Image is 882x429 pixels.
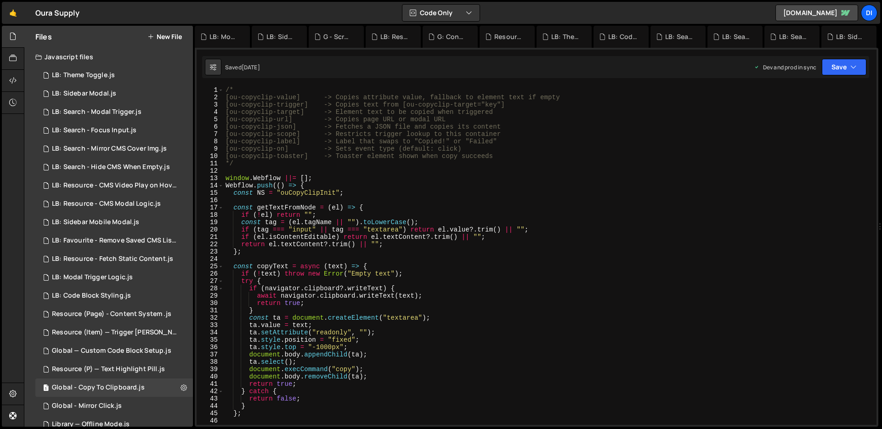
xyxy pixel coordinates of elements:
div: Global — Custom Code Block Setup.js [52,347,171,355]
div: LB: Resource - CMS Modal Logic.js [52,200,161,208]
div: 11 [197,160,224,167]
div: 14937/44597.js [35,360,193,378]
div: 12 [197,167,224,175]
div: 46 [197,417,224,424]
a: Di [861,5,877,21]
div: 14937/45379.js [35,66,193,85]
div: 14937/45456.js [35,121,193,140]
button: Code Only [402,5,480,21]
div: Global - Mirror Click.js [52,402,122,410]
div: LB: Code Block Styling.js [52,292,131,300]
div: LB: Search - Modal Trigger.js [722,32,752,41]
div: 17 [197,204,224,211]
div: 29 [197,292,224,299]
div: 8 [197,138,224,145]
button: New File [147,33,182,40]
div: LB: Search - Mirror CMS Cover Img.js [665,32,695,41]
div: 14937/45864.js [35,250,193,268]
div: 35 [197,336,224,344]
div: 14937/46006.js [35,305,193,323]
div: LB: Resource - CMS Video Play on Hover.js [52,181,179,190]
div: Dev and prod in sync [754,63,816,71]
div: G - Scrollbar Toggle.js [323,32,353,41]
div: Oura Supply [35,7,79,18]
a: [DOMAIN_NAME] [775,5,858,21]
div: 33 [197,322,224,329]
div: 14937/38913.js [35,103,193,121]
div: 14937/45544.js [35,268,193,287]
div: Library — Offline Mode.js [52,420,130,429]
div: 16 [197,197,224,204]
div: 28 [197,285,224,292]
div: 14937/38901.js [35,176,196,195]
div: 15 [197,189,224,197]
div: 4 [197,108,224,116]
div: Resource (P) — Text Highlight Pill.js [52,365,165,373]
div: 1 [197,86,224,94]
div: 36 [197,344,224,351]
div: LB: Modal Trigger Logic.js [52,273,133,282]
div: 14 [197,182,224,189]
div: 41 [197,380,224,388]
div: LB: Search - Hide CMS When Empty.js [52,163,170,171]
div: 14937/46038.js [35,287,193,305]
div: 31 [197,307,224,314]
div: 5 [197,116,224,123]
div: 30 [197,299,224,307]
div: LB: Sidebar Modal.js [836,32,865,41]
div: 23 [197,248,224,255]
div: LB: Theme Toggle.js [551,32,581,41]
div: LB: Sidebar Mobile Modal.js [52,218,139,226]
div: Global - Copy To Clipboard.js [52,384,145,392]
div: G: Conditional Element Visibility.js [437,32,467,41]
div: 7 [197,130,224,138]
div: 39 [197,366,224,373]
div: LB: Sidebar Modal.js [52,90,116,98]
div: 9 [197,145,224,152]
div: 14937/44471.js [35,397,193,415]
div: 20 [197,226,224,233]
div: 14937/45672.js [35,231,196,250]
div: 2 [197,94,224,101]
div: [DATE] [242,63,260,71]
div: 22 [197,241,224,248]
div: Saved [225,63,260,71]
div: Javascript files [24,48,193,66]
div: LB: Search - Modal Trigger.js [52,108,141,116]
div: Resource (Item) — Trigger [PERSON_NAME] on Save.js [52,328,179,337]
div: 19 [197,219,224,226]
div: 14937/38911.js [35,140,193,158]
div: LB: Sidebar Mobile Modal.js [266,32,296,41]
div: 27 [197,277,224,285]
div: 6 [197,123,224,130]
div: 43 [197,395,224,402]
div: Resource (Page) - Content System .js [494,32,524,41]
h2: Files [35,32,52,42]
div: 34 [197,329,224,336]
div: 24 [197,255,224,263]
div: 13 [197,175,224,182]
div: 14937/38910.js [35,195,193,213]
div: LB: Search - Focus Input.js [52,126,136,135]
div: 10 [197,152,224,160]
div: 14937/43515.js [35,323,196,342]
div: 25 [197,263,224,270]
div: 3 [197,101,224,108]
div: LB: Modal Trigger Logic.js [209,32,239,41]
div: 14937/44582.js [35,378,193,397]
div: 45 [197,410,224,417]
button: Save [822,59,866,75]
div: 14937/44281.js [35,342,193,360]
div: 37 [197,351,224,358]
div: LB: Search - Hide CMS When Empty.js [779,32,808,41]
div: Resource (Page) - Content System .js [52,310,171,318]
div: LB: Resource - CMS Video Play on Hover.js [380,32,410,41]
div: LB: Search - Mirror CMS Cover Img.js [52,145,167,153]
div: LB: Code Block Styling.js [608,32,638,41]
div: 14937/44851.js [35,158,193,176]
div: 14937/44593.js [35,213,193,231]
div: 38 [197,358,224,366]
span: 1 [43,385,49,392]
div: 40 [197,373,224,380]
